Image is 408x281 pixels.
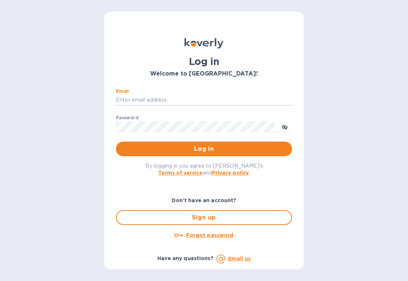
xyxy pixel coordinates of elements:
[157,255,214,261] b: Have any questions?
[212,170,249,176] a: Privacy policy
[116,116,138,120] label: Password
[123,213,285,222] span: Sign up
[228,256,251,262] a: Email us
[277,119,292,134] button: toggle password visibility
[172,197,237,203] b: Don't have an account?
[186,232,233,238] u: Forgot password
[116,70,292,77] h3: Welcome to [GEOGRAPHIC_DATA]!
[116,210,292,225] button: Sign up
[116,90,129,94] label: Email
[116,95,292,106] input: Enter email address
[158,170,203,176] a: Terms of service
[185,38,223,48] img: Koverly
[122,145,286,153] span: Log in
[116,56,292,67] h1: Log in
[145,163,263,176] span: By logging in you agree to [PERSON_NAME]'s and .
[116,142,292,156] button: Log in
